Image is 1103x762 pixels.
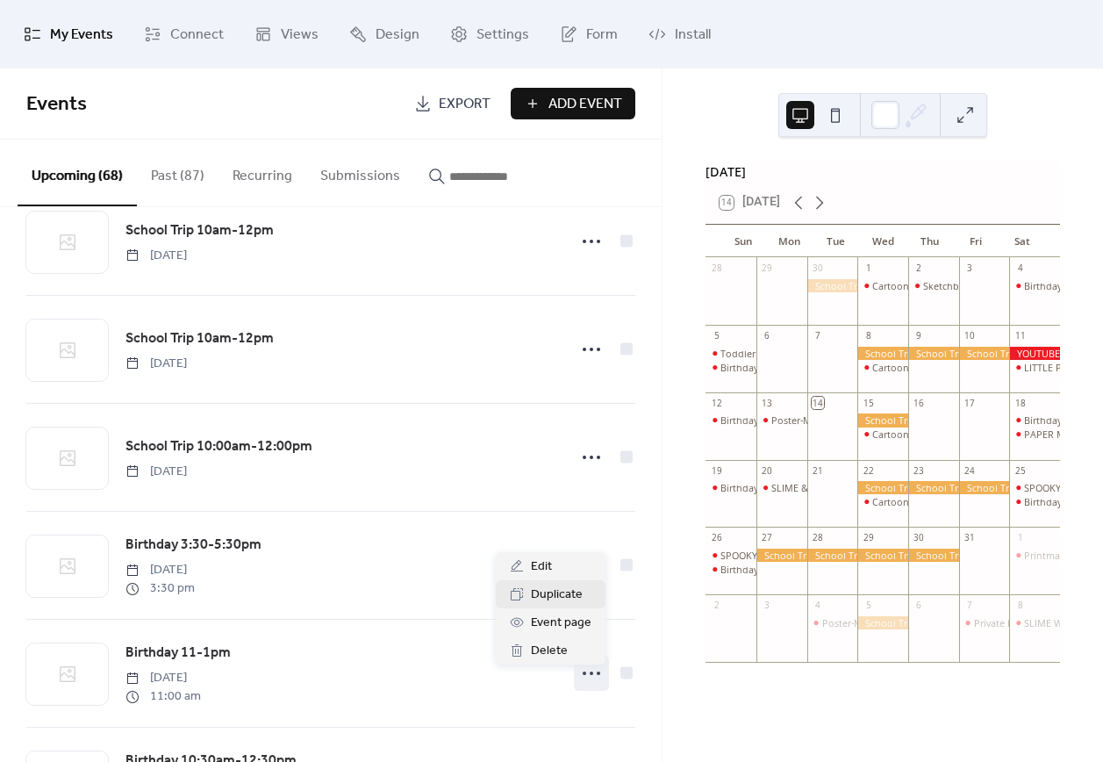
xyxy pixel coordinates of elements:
div: Cartooning Workshop 4:30-6:00pm [857,428,908,441]
span: Form [586,21,618,49]
div: 6 [913,600,925,612]
div: Birthday 3:30-5:30pm [1009,495,1060,508]
div: Cartooning Workshop 4:30-6:00pm [857,279,908,292]
div: School Trip 10am-12pm [857,549,908,562]
div: Cartooning Workshop 4:30-6:00pm [872,279,1029,292]
div: 20 [761,464,773,477]
span: Connect [170,21,224,49]
div: School Trip 10am-12pm [908,347,959,360]
a: Install [635,7,724,61]
div: SPOOKY SLIME & PRINTMAKING 10:30am-12:00pm [1009,481,1060,494]
div: 14 [812,397,824,409]
div: Birthday 11-1pm [1024,413,1098,427]
div: PAPER MAKING Workshop 3:30-5:30pm [1009,428,1060,441]
a: School Trip 10am-12pm [125,219,274,242]
div: School Trip 10am-12pm [857,347,908,360]
span: Export [439,94,491,115]
div: 1 [863,262,875,275]
div: 6 [761,329,773,341]
div: Fri [953,225,999,258]
div: 21 [812,464,824,477]
div: SPOOKY TODDLER WORKSHOP 9:30-11:00am [720,549,920,562]
div: Poster-Making Workshop 10:30am-12:00pm [807,616,858,629]
div: School Trip 10am-12pm [807,279,858,292]
div: Birthday 11-1pm [1009,413,1060,427]
div: Private Event 6:00-8:00pm [974,616,1089,629]
div: Birthday 3:00-5:00pm [705,563,756,576]
div: Cartooning Workshop 4:30-6:00pm [872,428,1029,441]
span: Settings [476,21,529,49]
div: School Trip 10am-12pm [857,413,908,427]
div: 7 [812,329,824,341]
div: Private Event 6:00-8:00pm [959,616,1010,629]
span: Event page [531,613,591,634]
div: Birthday 3:30-5:30pm [705,413,756,427]
a: School Trip 10:00am-12:00pm [125,435,312,458]
div: 1 [1014,532,1027,544]
div: 4 [1014,262,1027,275]
div: 3 [963,262,976,275]
div: Poster-Making Workshop 4:00-6:00pm [756,413,807,427]
div: 28 [711,262,723,275]
div: School Trip 10am-12pm [807,549,858,562]
div: Birthday 2:30-4:30pm [705,361,756,374]
div: Thu [906,225,953,258]
a: Views [241,7,332,61]
div: 2 [913,262,925,275]
div: 28 [812,532,824,544]
div: School Trip 10am-12pm [908,481,959,494]
a: Settings [437,7,542,61]
div: LITTLE PULP RE:OPENING “DOODLE/PIZZA” PARTY [1009,361,1060,374]
div: SLIME & ART 10:30am-12:00pm [756,481,807,494]
span: 3:30 pm [125,579,195,598]
div: Sat [999,225,1046,258]
div: 31 [963,532,976,544]
button: Upcoming (68) [18,140,137,206]
span: Delete [531,641,568,662]
a: My Events [11,7,126,61]
div: 10 [963,329,976,341]
div: 15 [863,397,875,409]
div: Birthday 3:30-5:30pm [720,413,815,427]
button: Submissions [306,140,414,205]
div: 23 [913,464,925,477]
button: Recurring [218,140,306,205]
div: Toddler Workshop 9:30-11:00am [705,347,756,360]
div: Mon [766,225,813,258]
a: Birthday 11-1pm [125,642,231,665]
div: SLIME & ART 10:30am-12:00pm [771,481,910,494]
a: School Trip 10am-12pm [125,327,274,350]
div: 18 [1014,397,1027,409]
div: 7 [963,600,976,612]
button: Past (87) [137,140,218,205]
div: Wed [860,225,906,258]
div: 30 [913,532,925,544]
div: 5 [711,329,723,341]
span: Design [376,21,419,49]
span: Birthday 3:30-5:30pm [125,535,261,556]
a: Birthday 3:30-5:30pm [125,534,261,557]
span: [DATE] [125,561,195,579]
div: School Trip 10am-12pm [756,549,807,562]
div: Printmaking Workshop 10:30am-12:00pm [1009,549,1060,562]
div: 12 [711,397,723,409]
span: [DATE] [125,669,201,687]
span: [DATE] [125,463,187,481]
div: SPOOKY TODDLER WORKSHOP 9:30-11:00am [705,549,756,562]
div: 22 [863,464,875,477]
a: Export [401,88,504,119]
div: 29 [863,532,875,544]
a: Design [336,7,433,61]
div: 5 [863,600,875,612]
div: 27 [761,532,773,544]
div: Birthday 3:00-5:00pm [720,563,815,576]
span: My Events [50,21,113,49]
div: 30 [812,262,824,275]
div: 16 [913,397,925,409]
a: Add Event [511,88,635,119]
div: 3 [761,600,773,612]
div: Cartooning Workshop 4:30-6:00pm [857,361,908,374]
div: [DATE] [705,162,1060,182]
div: Cartooning Workshop 4:30-6:00pm [857,495,908,508]
div: Birthday 3:30-5:30pm [720,481,815,494]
